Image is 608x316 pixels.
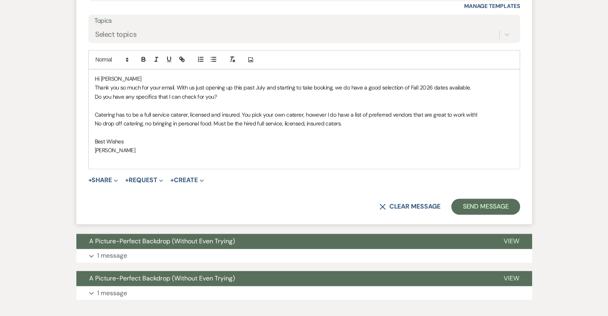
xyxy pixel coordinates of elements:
p: Hi [PERSON_NAME] [95,74,514,83]
p: Do you have any specifics that I can check for you? [95,92,514,101]
span: A Picture-Perfect Backdrop (Without Even Trying) [89,237,235,245]
span: + [170,177,174,183]
p: Thank you so much for your email. With us just opening up this past July and starting to take boo... [95,83,514,92]
button: A Picture-Perfect Backdrop (Without Even Trying) [76,234,491,249]
button: 1 message [76,286,532,300]
p: 1 message [97,250,127,261]
label: Topics [94,15,514,27]
span: View [504,274,519,282]
span: View [504,237,519,245]
span: + [125,177,129,183]
span: A Picture-Perfect Backdrop (Without Even Trying) [89,274,235,282]
p: Best Wishes [95,137,514,146]
button: Request [125,177,163,183]
p: [PERSON_NAME] [95,146,514,155]
button: A Picture-Perfect Backdrop (Without Even Trying) [76,271,491,286]
button: View [491,234,532,249]
p: No drop off catering, no bringing in personal food. Must be the hired full service, licensed, ins... [95,119,514,128]
button: Clear message [379,203,440,210]
p: 1 message [97,288,127,298]
p: Catering has to be a full service caterer, licensed and insured. You pick your own caterer, howev... [95,110,514,119]
a: Manage Templates [464,2,520,10]
button: View [491,271,532,286]
div: Select topics [95,29,137,40]
span: + [88,177,92,183]
button: Share [88,177,118,183]
button: Send Message [451,199,520,215]
button: Create [170,177,203,183]
button: 1 message [76,249,532,262]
